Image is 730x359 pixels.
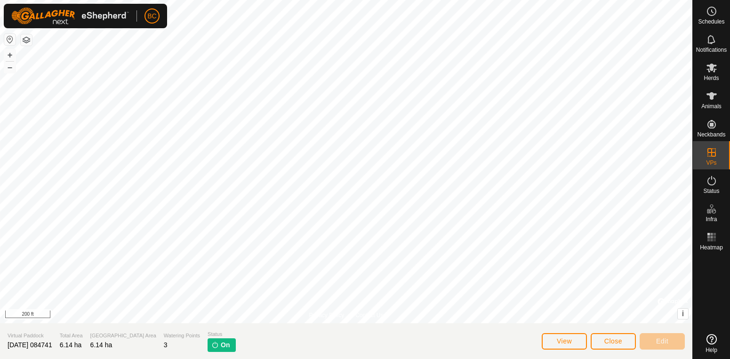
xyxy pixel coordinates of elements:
button: – [4,62,16,73]
button: i [678,309,688,319]
button: + [4,49,16,61]
span: Infra [706,216,717,222]
a: Contact Us [355,311,383,319]
img: Gallagher Logo [11,8,129,24]
span: [DATE] 084741 [8,341,52,349]
img: turn-on [211,341,219,349]
span: VPs [706,160,716,166]
span: 3 [164,341,168,349]
span: [GEOGRAPHIC_DATA] Area [90,332,156,340]
span: View [557,337,572,345]
button: Reset Map [4,34,16,45]
span: Schedules [698,19,724,24]
button: Edit [640,333,685,350]
span: Help [706,347,717,353]
span: Status [208,330,235,338]
button: Map Layers [21,34,32,46]
button: View [542,333,587,350]
span: 6.14 ha [90,341,112,349]
span: i [682,310,684,318]
span: Virtual Paddock [8,332,52,340]
a: Privacy Policy [309,311,344,319]
a: Help [693,330,730,357]
span: Watering Points [164,332,200,340]
span: 6.14 ha [60,341,82,349]
span: Neckbands [697,132,725,137]
span: Notifications [696,47,727,53]
span: Close [604,337,622,345]
span: On [221,340,230,350]
span: Status [703,188,719,194]
span: BC [147,11,156,21]
button: Close [591,333,636,350]
span: Heatmap [700,245,723,250]
span: Edit [656,337,668,345]
span: Animals [701,104,722,109]
span: Herds [704,75,719,81]
span: Total Area [60,332,83,340]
